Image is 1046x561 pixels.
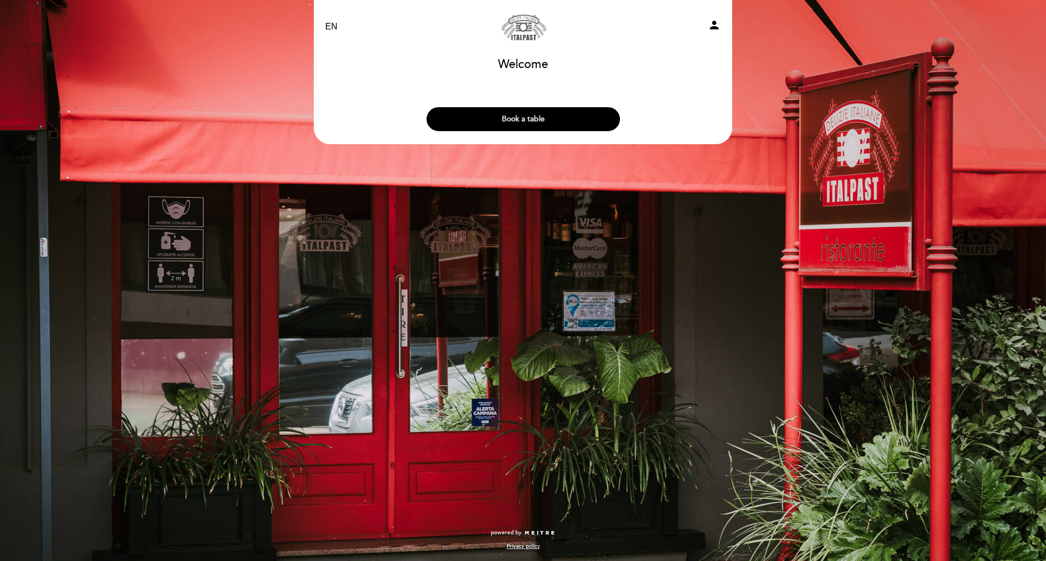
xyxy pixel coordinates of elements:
span: powered by [491,529,521,537]
i: person [708,19,721,32]
a: powered by [491,529,555,537]
a: Italpast - [PERSON_NAME] [455,12,591,42]
img: MEITRE [524,531,555,536]
h1: Welcome [498,58,548,71]
button: Book a table [427,107,620,131]
button: person [708,19,721,35]
a: Privacy policy [507,542,540,550]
